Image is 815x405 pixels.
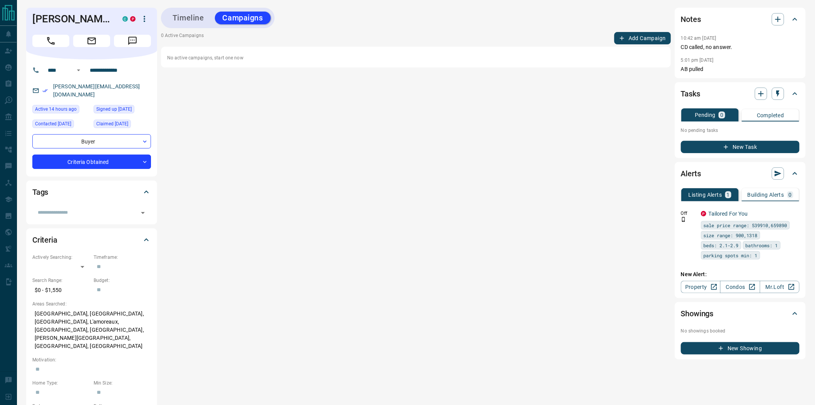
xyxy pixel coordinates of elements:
p: CD called, no answer. [681,43,800,51]
a: Tailored For You [709,211,748,217]
svg: Push Notification Only [681,217,686,222]
span: Call [32,35,69,47]
button: Open [138,208,148,218]
div: condos.ca [122,16,128,22]
div: property.ca [130,16,136,22]
p: Building Alerts [748,192,784,197]
h2: Tags [32,186,48,198]
span: parking spots min: 1 [704,251,758,259]
p: 5:01 pm [DATE] [681,57,714,63]
div: Buyer [32,134,151,148]
div: Tasks [681,84,800,103]
span: Contacted [DATE] [35,120,71,128]
p: $0 - $1,550 [32,284,90,297]
a: Mr.Loft [760,281,800,293]
span: Signed up [DATE] [96,105,132,113]
button: Add Campaign [614,32,671,44]
p: Motivation: [32,356,151,363]
span: bathrooms: 1 [746,241,778,249]
button: Campaigns [215,12,271,24]
p: 0 Active Campaigns [161,32,204,44]
div: Thu Dec 26 2024 [32,120,90,130]
p: [GEOGRAPHIC_DATA], [GEOGRAPHIC_DATA], [GEOGRAPHIC_DATA], L'amoreaux, [GEOGRAPHIC_DATA], [GEOGRAPH... [32,307,151,353]
p: No active campaigns, start one now [167,54,665,61]
button: New Task [681,141,800,153]
span: sale price range: 539910,659890 [704,221,787,229]
p: 0 [789,192,792,197]
p: Pending [695,112,716,118]
h2: Tasks [681,88,700,100]
p: Off [681,210,696,217]
div: Notes [681,10,800,29]
p: No showings booked [681,327,800,334]
p: 10:42 am [DATE] [681,35,716,41]
p: 0 [720,112,723,118]
svg: Email Verified [42,88,48,93]
p: Completed [757,113,784,118]
h2: Notes [681,13,701,25]
h2: Criteria [32,234,57,246]
p: AB pulled [681,65,800,73]
p: 1 [727,192,730,197]
h2: Alerts [681,167,701,180]
h1: [PERSON_NAME] [32,13,111,25]
span: size range: 900,1318 [704,231,758,239]
p: No pending tasks [681,125,800,136]
button: New Showing [681,342,800,354]
p: New Alert: [681,270,800,278]
div: Wed Sep 25 2024 [94,120,151,130]
div: Tags [32,183,151,201]
span: Active 14 hours ago [35,105,77,113]
span: beds: 2.1-2.9 [704,241,739,249]
span: Message [114,35,151,47]
button: Open [74,66,83,75]
div: property.ca [701,211,706,216]
h2: Showings [681,307,714,320]
div: Wed Sep 25 2024 [94,105,151,116]
div: Showings [681,304,800,323]
p: Home Type: [32,380,90,386]
p: Actively Searching: [32,254,90,261]
p: Min Size: [94,380,151,386]
div: Criteria [32,231,151,249]
p: Listing Alerts [689,192,722,197]
p: Budget: [94,277,151,284]
div: Tue Aug 12 2025 [32,105,90,116]
p: Areas Searched: [32,300,151,307]
p: Search Range: [32,277,90,284]
p: Timeframe: [94,254,151,261]
div: Alerts [681,164,800,183]
span: Email [73,35,110,47]
a: Condos [720,281,760,293]
a: Property [681,281,721,293]
a: [PERSON_NAME][EMAIL_ADDRESS][DOMAIN_NAME] [53,83,140,98]
button: Timeline [165,12,212,24]
span: Claimed [DATE] [96,120,128,128]
div: Criteria Obtained [32,155,151,169]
